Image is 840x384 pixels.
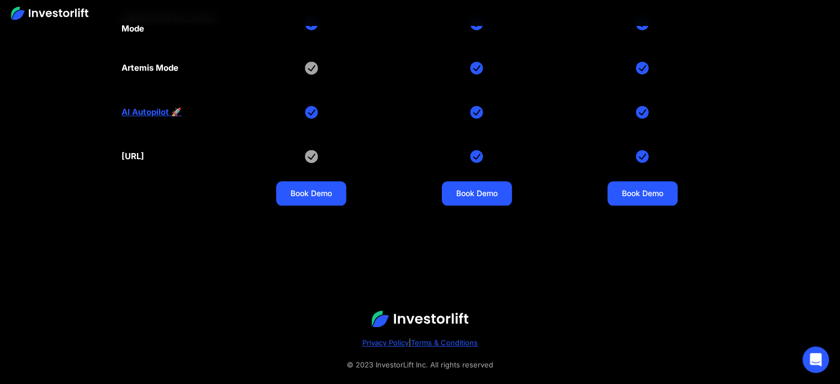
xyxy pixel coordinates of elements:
[121,107,182,117] a: AI Autopilot 🚀
[22,336,818,349] div: |
[22,358,818,371] div: © 2023 InvestorLift Inc. All rights reserved
[607,181,678,206] a: Book Demo
[411,338,478,347] a: Terms & Conditions
[362,338,409,347] a: Privacy Policy
[802,346,829,373] div: Open Intercom Messenger
[276,181,346,206] a: Book Demo
[121,63,178,73] div: Artemis Mode
[442,181,512,206] a: Book Demo
[121,151,144,161] div: [URL]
